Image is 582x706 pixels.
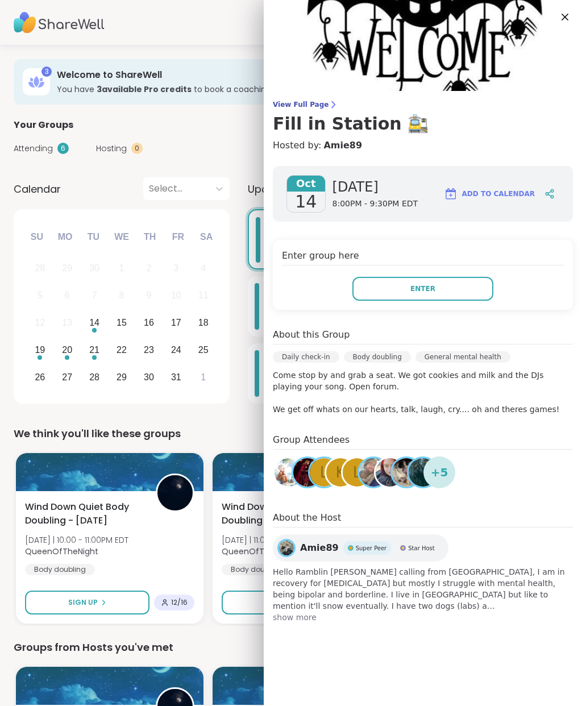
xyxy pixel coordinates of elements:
div: 5 [38,288,43,303]
div: Choose Thursday, October 16th, 2025 [137,311,161,335]
div: Not available Sunday, October 5th, 2025 [28,284,52,308]
div: Choose Sunday, October 19th, 2025 [28,338,52,362]
h4: Hosted by: [273,139,573,152]
div: Not available Friday, October 3rd, 2025 [164,256,188,281]
span: 8:00PM - 9:30PM EDT [332,198,418,210]
div: 2 [146,260,151,276]
div: Not available Thursday, October 2nd, 2025 [137,256,161,281]
div: 15 [117,315,127,330]
div: 19 [35,342,45,358]
a: Amie89 [323,139,362,152]
div: 8 [119,288,124,303]
h4: Enter group here [282,249,564,265]
div: Choose Thursday, October 23rd, 2025 [137,338,161,362]
div: 7 [92,288,97,303]
div: 1 [119,260,124,276]
img: ShareWell Nav Logo [14,3,105,43]
span: L [353,462,361,484]
a: Amie89Amie89Super PeerSuper PeerStar HostStar Host [273,534,448,562]
a: PinkOnyx [390,456,422,488]
div: Choose Monday, October 20th, 2025 [55,338,80,362]
a: Libby1520 [273,456,305,488]
span: 14 [295,192,317,212]
span: Wind Down Quiet Body Doubling - [DATE] [25,500,143,528]
div: Choose Friday, October 17th, 2025 [164,311,188,335]
button: Enter [352,277,493,301]
img: ShareWell Logomark [444,187,458,201]
div: 28 [89,369,99,385]
span: [DATE] | 10:00 - 11:00PM EDT [25,534,128,546]
div: Groups from Hosts you've met [14,639,568,655]
span: Sign Up [68,597,98,608]
div: Su [24,225,49,250]
span: Hosting [96,143,127,155]
img: Libby1520 [275,458,303,487]
div: 18 [198,315,209,330]
h4: About the Host [273,511,573,528]
div: Choose Wednesday, October 29th, 2025 [110,365,134,389]
div: 12 [35,315,45,330]
div: 28 [35,260,45,276]
div: 4 [201,260,206,276]
div: Choose Wednesday, October 22nd, 2025 [110,338,134,362]
span: Upcoming [248,181,300,197]
div: Daily check-in [273,351,339,363]
div: 1 [201,369,206,385]
div: Not available Tuesday, September 30th, 2025 [82,256,107,281]
a: L [308,456,340,488]
a: View Full PageFill in Station 🚉 [273,100,573,134]
div: Choose Friday, October 24th, 2025 [164,338,188,362]
div: Choose Tuesday, October 14th, 2025 [82,311,107,335]
a: L [341,456,373,488]
span: Add to Calendar [462,189,535,199]
div: Choose Tuesday, October 28th, 2025 [82,365,107,389]
div: General mental health [415,351,510,363]
h3: You have to book a coaching group. [57,84,452,95]
span: 12 / 16 [171,598,188,607]
h3: Fill in Station 🚉 [273,114,573,134]
span: show more [273,612,573,623]
div: 29 [117,369,127,385]
button: Sign Up [222,591,346,614]
b: QueenOfTheNight [25,546,98,557]
span: Enter [410,284,435,294]
div: 30 [89,260,99,276]
div: 16 [144,315,154,330]
img: Amie89 [279,541,294,555]
div: 6 [65,288,70,303]
div: Choose Saturday, November 1st, 2025 [191,365,215,389]
p: Come stop by and grab a seat. We got cookies and milk and the DJs playing your song. Open forum. ... [273,369,573,415]
div: Choose Saturday, October 18th, 2025 [191,311,215,335]
span: [DATE] | 11:00 - 12:30AM EDT [222,534,325,546]
span: L [320,462,329,484]
span: Super Peer [356,544,387,553]
div: Not available Saturday, October 4th, 2025 [191,256,215,281]
div: Sa [194,225,219,250]
a: BRandom502 [357,456,389,488]
div: Not available Monday, September 29th, 2025 [55,256,80,281]
div: 10 [171,288,181,303]
div: Mo [52,225,77,250]
div: Body doubling [25,564,95,575]
div: 22 [117,342,127,358]
div: Not available Sunday, September 28th, 2025 [28,256,52,281]
b: 3 available Pro credit s [97,84,192,95]
div: Not available Tuesday, October 7th, 2025 [82,284,107,308]
h3: Welcome to ShareWell [57,69,452,81]
img: ellanabwhite54 [376,458,404,487]
span: + 5 [431,464,448,481]
div: 9 [146,288,151,303]
div: Choose Sunday, October 26th, 2025 [28,365,52,389]
span: Calendar [14,181,61,197]
div: Choose Thursday, October 30th, 2025 [137,365,161,389]
div: 25 [198,342,209,358]
div: Not available Thursday, October 9th, 2025 [137,284,161,308]
img: lyssa [293,458,322,487]
div: Not available Sunday, October 12th, 2025 [28,311,52,335]
div: We [109,225,134,250]
div: 29 [62,260,72,276]
div: 11 [198,288,209,303]
div: Choose Friday, October 31st, 2025 [164,365,188,389]
div: Choose Saturday, October 25th, 2025 [191,338,215,362]
div: 23 [144,342,154,358]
